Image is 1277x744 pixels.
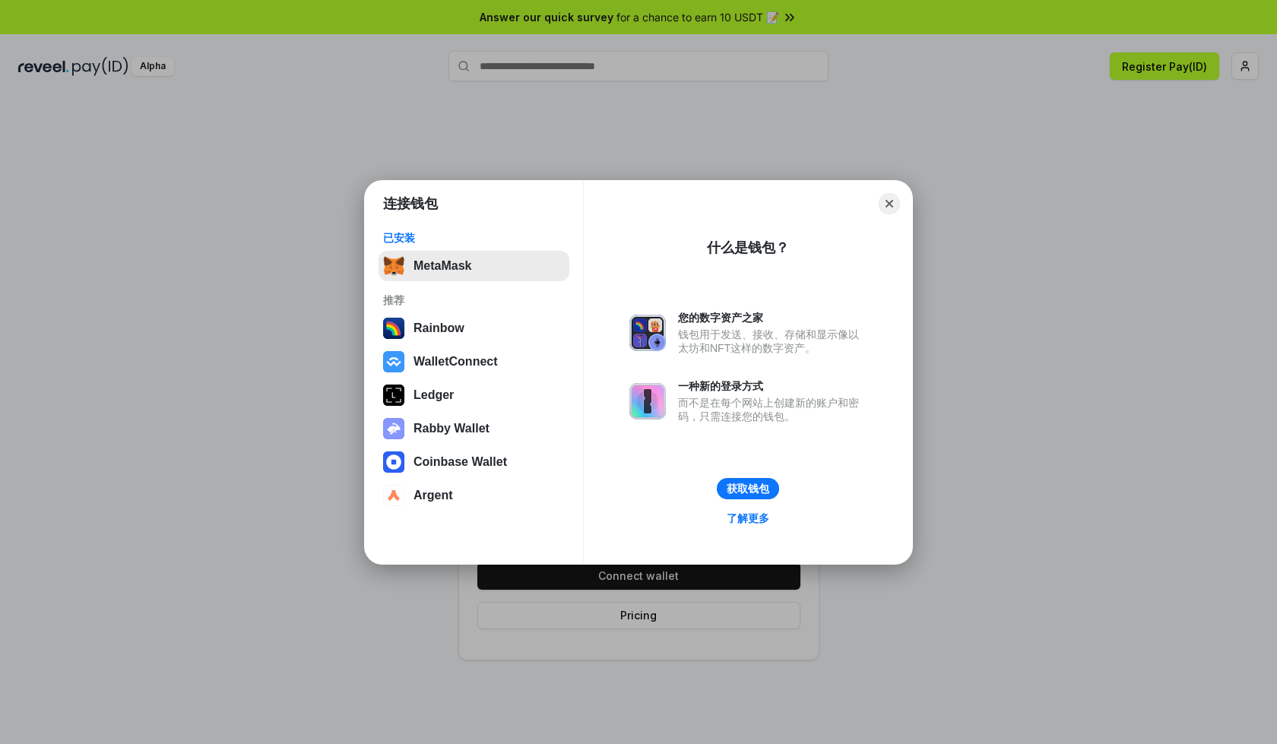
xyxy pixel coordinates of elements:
[414,388,454,402] div: Ledger
[379,447,569,477] button: Coinbase Wallet
[727,482,769,495] div: 获取钱包
[379,251,569,281] button: MetaMask
[383,318,404,339] img: svg+xml,%3Csvg%20width%3D%22120%22%20height%3D%22120%22%20viewBox%3D%220%200%20120%20120%22%20fil...
[718,508,778,528] a: 了解更多
[383,385,404,406] img: svg+xml,%3Csvg%20xmlns%3D%22http%3A%2F%2Fwww.w3.org%2F2000%2Fsvg%22%20width%3D%2228%22%20height%3...
[717,478,779,499] button: 获取钱包
[678,328,867,355] div: 钱包用于发送、接收、存储和显示像以太坊和NFT这样的数字资产。
[383,418,404,439] img: svg+xml,%3Csvg%20xmlns%3D%22http%3A%2F%2Fwww.w3.org%2F2000%2Fsvg%22%20fill%3D%22none%22%20viewBox...
[379,347,569,377] button: WalletConnect
[727,511,769,525] div: 了解更多
[414,422,490,435] div: Rabby Wallet
[379,313,569,344] button: Rainbow
[379,413,569,444] button: Rabby Wallet
[383,451,404,473] img: svg+xml,%3Csvg%20width%3D%2228%22%20height%3D%2228%22%20viewBox%3D%220%200%2028%2028%22%20fill%3D...
[629,383,666,419] img: svg+xml,%3Csvg%20xmlns%3D%22http%3A%2F%2Fwww.w3.org%2F2000%2Fsvg%22%20fill%3D%22none%22%20viewBox...
[414,259,471,273] div: MetaMask
[383,195,438,213] h1: 连接钱包
[379,480,569,511] button: Argent
[414,455,507,469] div: Coinbase Wallet
[629,315,666,351] img: svg+xml,%3Csvg%20xmlns%3D%22http%3A%2F%2Fwww.w3.org%2F2000%2Fsvg%22%20fill%3D%22none%22%20viewBox...
[678,396,867,423] div: 而不是在每个网站上创建新的账户和密码，只需连接您的钱包。
[383,351,404,372] img: svg+xml,%3Csvg%20width%3D%2228%22%20height%3D%2228%22%20viewBox%3D%220%200%2028%2028%22%20fill%3D...
[707,239,789,257] div: 什么是钱包？
[383,231,565,245] div: 已安装
[383,293,565,307] div: 推荐
[678,311,867,325] div: 您的数字资产之家
[383,485,404,506] img: svg+xml,%3Csvg%20width%3D%2228%22%20height%3D%2228%22%20viewBox%3D%220%200%2028%2028%22%20fill%3D...
[414,355,498,369] div: WalletConnect
[678,379,867,393] div: 一种新的登录方式
[414,321,464,335] div: Rainbow
[414,489,453,502] div: Argent
[383,255,404,277] img: svg+xml,%3Csvg%20fill%3D%22none%22%20height%3D%2233%22%20viewBox%3D%220%200%2035%2033%22%20width%...
[879,193,900,214] button: Close
[379,380,569,410] button: Ledger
